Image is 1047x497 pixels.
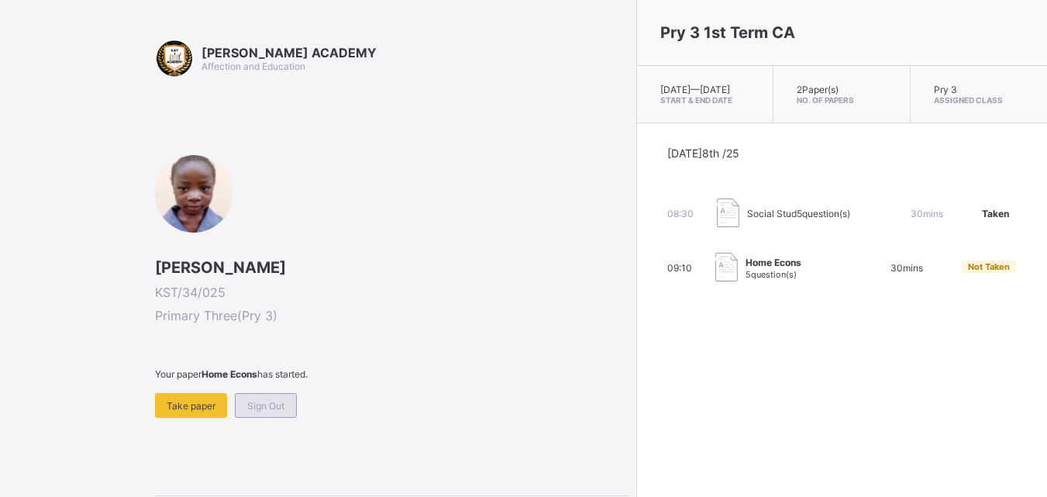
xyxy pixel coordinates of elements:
span: 30 mins [911,208,943,219]
span: Taken [982,208,1009,219]
span: Home Econs [746,257,801,268]
span: [PERSON_NAME] [155,258,629,277]
span: [DATE] 8th /25 [667,147,739,160]
span: 2 Paper(s) [797,84,839,95]
span: Social Stud [747,208,797,219]
span: Your paper has started. [155,368,629,380]
span: KST/34/025 [155,285,629,300]
span: Pry 3 1st Term CA [660,23,795,42]
span: No. of Papers [797,95,886,105]
span: [DATE] — [DATE] [660,84,730,95]
img: take_paper.cd97e1aca70de81545fe8e300f84619e.svg [715,253,738,281]
span: 08:30 [667,208,694,219]
span: Pry 3 [934,84,957,95]
span: 5 question(s) [797,208,850,219]
span: Start & End Date [660,95,749,105]
b: Home Econs [201,368,257,380]
span: Assigned Class [934,95,1024,105]
span: 30 mins [890,262,923,274]
span: Affection and Education [201,60,305,72]
span: Primary Three ( Pry 3 ) [155,308,629,323]
img: take_paper.cd97e1aca70de81545fe8e300f84619e.svg [717,198,739,227]
span: [PERSON_NAME] ACADEMY [201,45,377,60]
span: 5 question(s) [746,269,797,280]
span: Sign Out [247,400,284,412]
span: Not Taken [968,261,1010,272]
span: Take paper [167,400,215,412]
span: 09:10 [667,262,692,274]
